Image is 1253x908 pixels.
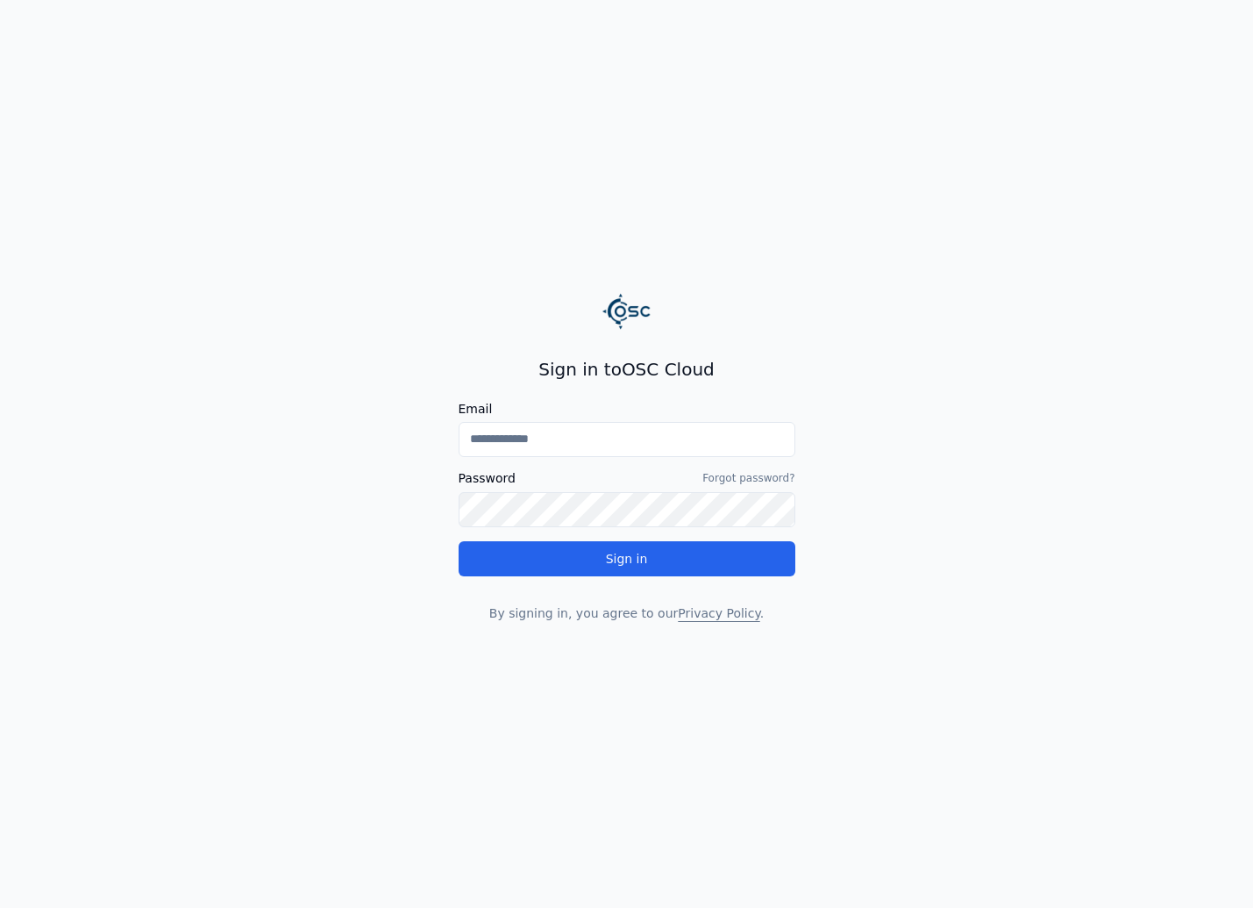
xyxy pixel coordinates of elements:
[459,472,516,484] label: Password
[702,471,794,485] a: Forgot password?
[602,287,651,336] img: Logo
[459,403,795,415] label: Email
[678,606,759,620] a: Privacy Policy
[459,541,795,576] button: Sign in
[459,604,795,622] p: By signing in, you agree to our .
[459,357,795,382] h2: Sign in to OSC Cloud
